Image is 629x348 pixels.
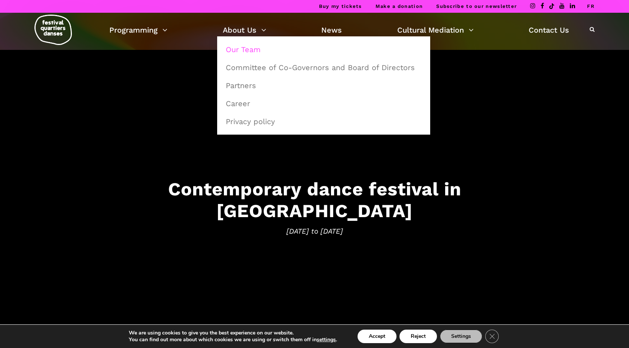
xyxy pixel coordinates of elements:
a: Privacy policy [221,113,426,130]
a: FR [587,3,595,9]
a: Programming [109,24,167,36]
p: We are using cookies to give you the best experience on our website. [129,330,337,336]
button: Settings [440,330,482,343]
button: Reject [399,330,437,343]
a: Contact Us [529,24,569,36]
a: About Us [223,24,266,36]
a: Buy my tickets [319,3,362,9]
span: [DATE] to [DATE] [82,226,547,237]
h3: Contemporary dance festival in [GEOGRAPHIC_DATA] [82,178,547,222]
a: Make a donation [376,3,423,9]
a: News [321,24,342,36]
a: Cultural Mediation [397,24,474,36]
p: You can find out more about which cookies we are using or switch them off in . [129,336,337,343]
button: Accept [358,330,396,343]
a: Subscribe to our newsletter [436,3,517,9]
a: Our Team [221,41,426,58]
button: Close GDPR Cookie Banner [485,330,499,343]
button: settings [317,336,336,343]
a: Career [221,95,426,112]
img: logo-fqd-med [34,15,72,45]
a: Partners [221,77,426,94]
a: Committee of Co-Governors and Board of Directors [221,59,426,76]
